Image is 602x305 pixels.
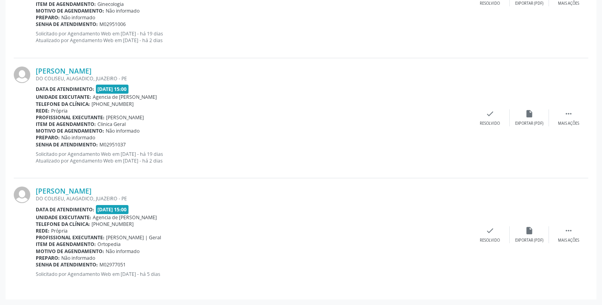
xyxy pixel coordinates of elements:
[558,121,579,126] div: Mais ações
[36,107,50,114] b: Rede:
[36,206,94,213] b: Data de atendimento:
[99,261,126,268] span: M02977051
[36,227,50,234] b: Rede:
[36,14,60,21] b: Preparo:
[564,226,573,235] i: 
[36,7,104,14] b: Motivo de agendamento:
[525,109,534,118] i: insert_drive_file
[558,1,579,6] div: Mais ações
[36,67,92,75] a: [PERSON_NAME]
[486,109,494,118] i: check
[36,128,104,134] b: Motivo de agendamento:
[61,255,95,261] span: Não informado
[97,121,126,128] span: Clinica Geral
[14,187,30,203] img: img
[486,226,494,235] i: check
[36,214,91,221] b: Unidade executante:
[515,238,543,243] div: Exportar (PDF)
[93,94,157,100] span: Agencia de [PERSON_NAME]
[515,121,543,126] div: Exportar (PDF)
[106,234,161,241] span: [PERSON_NAME] | Geral
[36,30,470,44] p: Solicitado por Agendamento Web em [DATE] - há 19 dias Atualizado por Agendamento Web em [DATE] - ...
[564,109,573,118] i: 
[106,7,139,14] span: Não informado
[36,255,60,261] b: Preparo:
[97,1,124,7] span: Ginecologia
[36,248,104,255] b: Motivo de agendamento:
[99,21,126,28] span: M02951006
[99,141,126,148] span: M02951037
[92,221,134,227] span: [PHONE_NUMBER]
[92,101,134,107] span: [PHONE_NUMBER]
[480,121,500,126] div: Resolvido
[14,67,30,83] img: img
[106,114,144,121] span: [PERSON_NAME]
[36,234,105,241] b: Profissional executante:
[36,94,91,100] b: Unidade executante:
[36,134,60,141] b: Preparo:
[36,221,90,227] b: Telefone da clínica:
[36,271,470,277] p: Solicitado por Agendamento Web em [DATE] - há 5 dias
[51,107,68,114] span: Própria
[96,85,129,94] span: [DATE] 15:00
[96,205,129,214] span: [DATE] 15:00
[61,14,95,21] span: Não informado
[480,238,500,243] div: Resolvido
[106,248,139,255] span: Não informado
[93,214,157,221] span: Agencia de [PERSON_NAME]
[36,195,470,202] div: DO COLISEU, ALAGADICO, JUAZEIRO - PE
[36,101,90,107] b: Telefone da clínica:
[97,241,121,248] span: Ortopedia
[36,1,96,7] b: Item de agendamento:
[558,238,579,243] div: Mais ações
[515,1,543,6] div: Exportar (PDF)
[106,128,139,134] span: Não informado
[36,261,98,268] b: Senha de atendimento:
[36,75,470,82] div: DO COLISEU, ALAGADICO, JUAZEIRO - PE
[36,86,94,92] b: Data de atendimento:
[36,121,96,128] b: Item de agendamento:
[61,134,95,141] span: Não informado
[525,226,534,235] i: insert_drive_file
[480,1,500,6] div: Resolvido
[36,141,98,148] b: Senha de atendimento:
[36,114,105,121] b: Profissional executante:
[36,21,98,28] b: Senha de atendimento:
[36,187,92,195] a: [PERSON_NAME]
[36,151,470,164] p: Solicitado por Agendamento Web em [DATE] - há 19 dias Atualizado por Agendamento Web em [DATE] - ...
[36,241,96,248] b: Item de agendamento:
[51,227,68,234] span: Própria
